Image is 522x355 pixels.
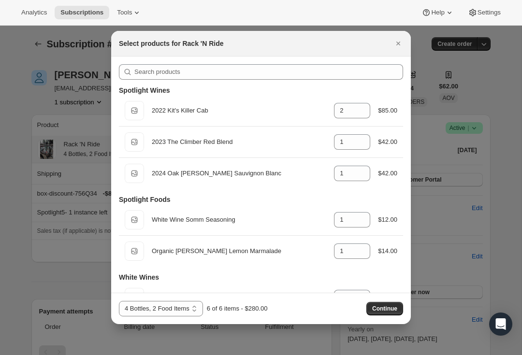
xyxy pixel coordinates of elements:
[119,85,170,95] h3: Spotlight Wines
[462,6,507,19] button: Settings
[372,305,397,312] span: Continue
[152,215,326,225] div: White Wine Somm Seasoning
[366,302,403,315] button: Continue
[431,9,444,16] span: Help
[111,6,147,19] button: Tools
[152,246,326,256] div: Organic [PERSON_NAME] Lemon Marmalade
[478,9,501,16] span: Settings
[378,169,397,178] div: $42.00
[416,6,460,19] button: Help
[152,137,326,147] div: 2023 The Climber Red Blend
[152,169,326,178] div: 2024 Oak [PERSON_NAME] Sauvignon Blanc
[119,195,171,204] h3: Spotlight Foods
[378,246,397,256] div: $14.00
[134,64,403,80] input: Search products
[117,9,132,16] span: Tools
[378,137,397,147] div: $42.00
[378,106,397,115] div: $85.00
[15,6,53,19] button: Analytics
[60,9,103,16] span: Subscriptions
[119,39,224,48] h2: Select products for Rack 'N Ride
[378,215,397,225] div: $12.00
[391,37,405,50] button: Close
[119,272,159,282] h3: White Wines
[489,312,512,336] div: Open Intercom Messenger
[55,6,109,19] button: Subscriptions
[207,304,268,313] div: 6 of 6 items - $280.00
[21,9,47,16] span: Analytics
[152,106,326,115] div: 2022 Kit's Killer Cab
